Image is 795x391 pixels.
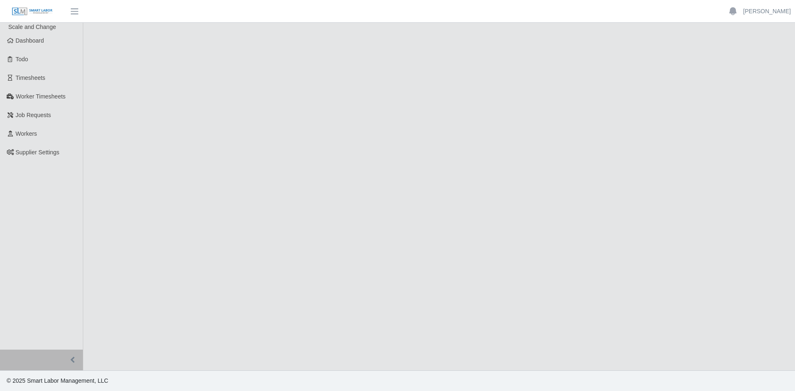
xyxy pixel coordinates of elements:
span: Scale and Change [8,24,56,30]
span: Workers [16,130,37,137]
span: Todo [16,56,28,62]
span: Dashboard [16,37,44,44]
span: Worker Timesheets [16,93,65,100]
span: © 2025 Smart Labor Management, LLC [7,377,108,384]
span: Timesheets [16,74,46,81]
span: Job Requests [16,112,51,118]
img: SLM Logo [12,7,53,16]
span: Supplier Settings [16,149,60,156]
a: [PERSON_NAME] [743,7,791,16]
